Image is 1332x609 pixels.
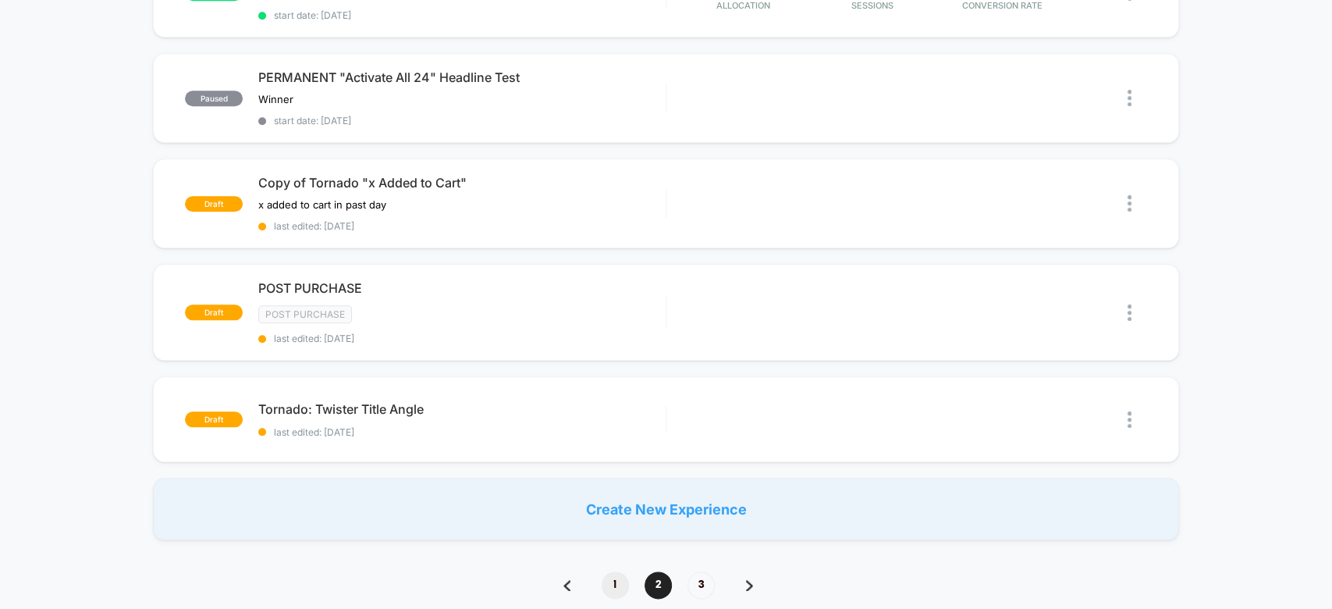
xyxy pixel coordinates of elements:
[645,572,672,599] span: 2
[687,572,715,599] span: 3
[185,91,243,106] span: paused
[258,305,352,323] span: Post Purchase
[563,580,570,591] img: pagination back
[258,198,386,211] span: x added to cart in past day
[602,572,629,599] span: 1
[258,69,665,85] span: PERMANENT "Activate All 24" Headline Test
[258,175,665,191] span: Copy of Tornado "x Added to Cart"
[258,333,665,344] span: last edited: [DATE]
[185,196,243,212] span: draft
[746,580,753,591] img: pagination forward
[1128,304,1131,321] img: close
[185,411,243,427] span: draft
[1128,195,1131,212] img: close
[258,115,665,126] span: start date: [DATE]
[258,426,665,438] span: last edited: [DATE]
[153,478,1178,540] div: Create New Experience
[258,9,665,21] span: start date: [DATE]
[258,280,665,296] span: POST PURCHASE
[258,401,665,417] span: Tornado: Twister Title Angle
[258,93,293,105] span: Winner
[1128,411,1131,428] img: close
[185,304,243,320] span: draft
[258,220,665,232] span: last edited: [DATE]
[1128,90,1131,106] img: close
